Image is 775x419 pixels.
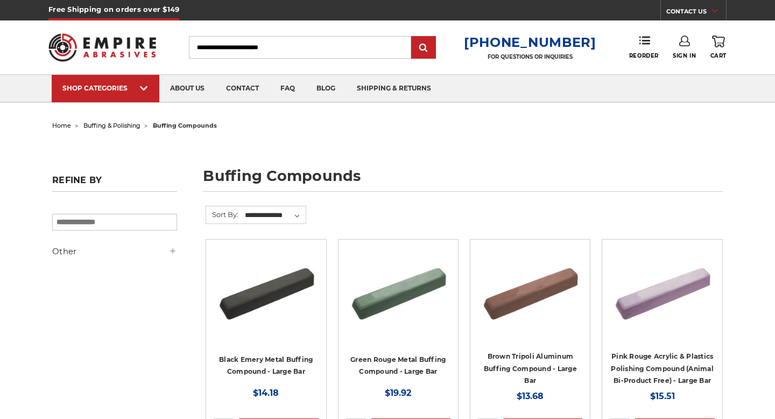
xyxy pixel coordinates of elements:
select: Sort By: [243,207,306,224]
h1: buffing compounds [203,169,723,192]
a: Reorder [629,36,659,59]
a: [PHONE_NUMBER] [464,34,596,50]
span: $19.92 [385,388,411,398]
a: Green Rouge Aluminum Buffing Compound [346,247,450,385]
span: $13.68 [517,391,544,401]
a: blog [306,75,346,102]
a: home [52,122,71,129]
img: Empire Abrasives [48,26,156,68]
a: buffing & polishing [83,122,140,129]
img: Brown Tripoli Aluminum Buffing Compound [478,247,582,333]
span: Sign In [673,52,696,59]
h5: Refine by [52,175,177,192]
a: CONTACT US [666,5,726,20]
span: Cart [710,52,727,59]
span: $14.18 [253,388,279,398]
p: FOR QUESTIONS OR INQUIRIES [464,53,596,60]
a: Black Stainless Steel Buffing Compound [214,247,318,385]
label: Sort By: [206,206,238,222]
span: Reorder [629,52,659,59]
a: shipping & returns [346,75,442,102]
h5: Other [52,245,177,258]
a: Pink Plastic Polishing Compound [610,247,714,385]
a: Cart [710,36,727,59]
img: Green Rouge Aluminum Buffing Compound [346,247,450,333]
div: SHOP CATEGORIES [62,84,149,92]
img: Black Stainless Steel Buffing Compound [214,247,318,333]
a: faq [270,75,306,102]
span: buffing compounds [153,122,217,129]
a: contact [215,75,270,102]
span: $15.51 [650,391,675,401]
a: Brown Tripoli Aluminum Buffing Compound [478,247,582,385]
a: about us [159,75,215,102]
img: Pink Plastic Polishing Compound [610,247,714,333]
